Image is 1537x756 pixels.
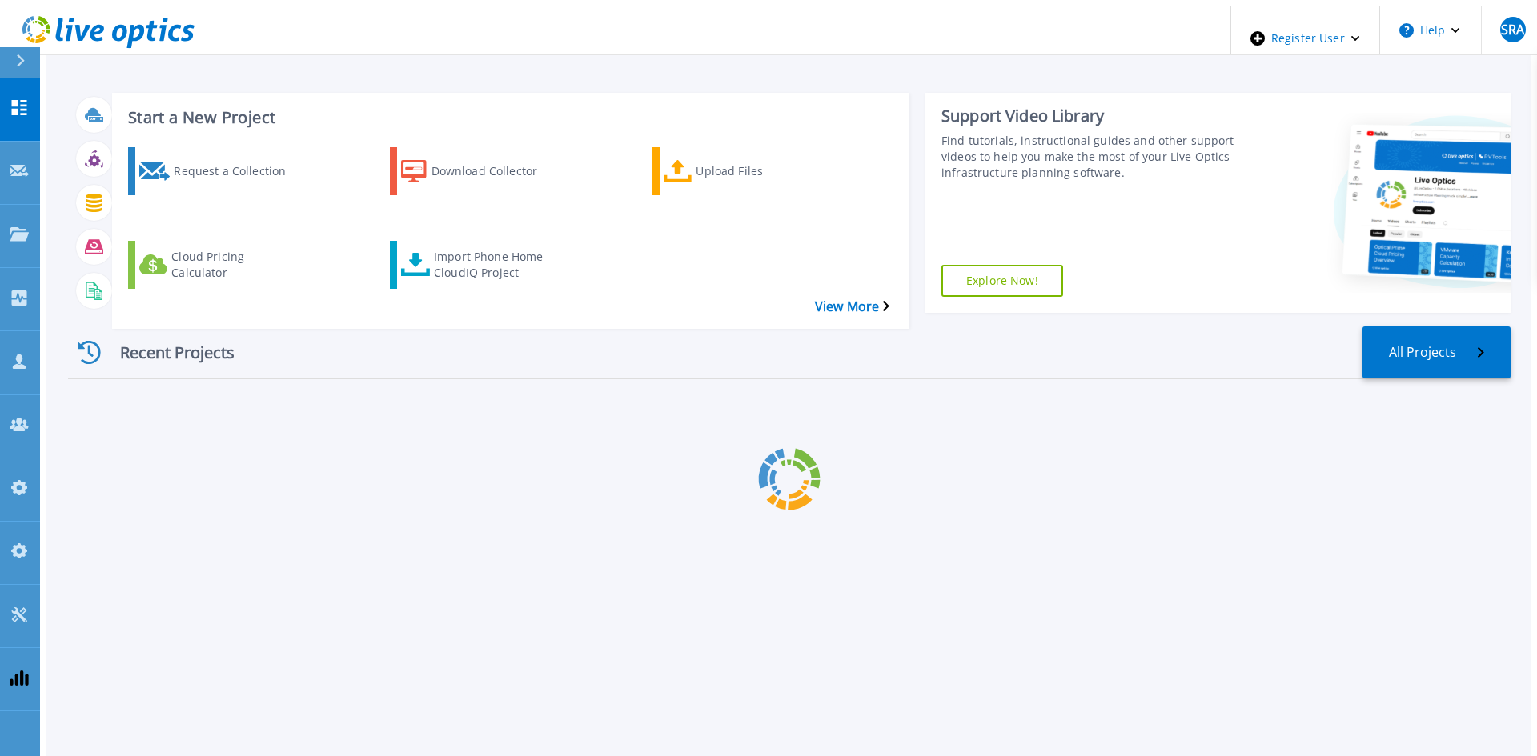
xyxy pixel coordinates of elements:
[1231,6,1379,70] div: Register User
[128,241,322,289] a: Cloud Pricing Calculator
[431,151,560,191] div: Download Collector
[941,106,1239,126] div: Support Video Library
[128,147,322,195] a: Request a Collection
[68,333,260,372] div: Recent Projects
[128,109,889,126] h3: Start a New Project
[174,151,302,191] div: Request a Collection
[434,245,562,285] div: Import Phone Home CloudIQ Project
[390,147,584,195] a: Download Collector
[815,299,889,314] a: View More
[171,245,299,285] div: Cloud Pricing Calculator
[696,151,824,191] div: Upload Files
[941,133,1239,181] div: Find tutorials, instructional guides and other support videos to help you make the most of your L...
[1362,326,1511,378] a: All Projects
[941,265,1063,297] a: Explore Now!
[652,147,846,195] a: Upload Files
[1501,23,1524,36] span: SRA
[1380,6,1480,54] button: Help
